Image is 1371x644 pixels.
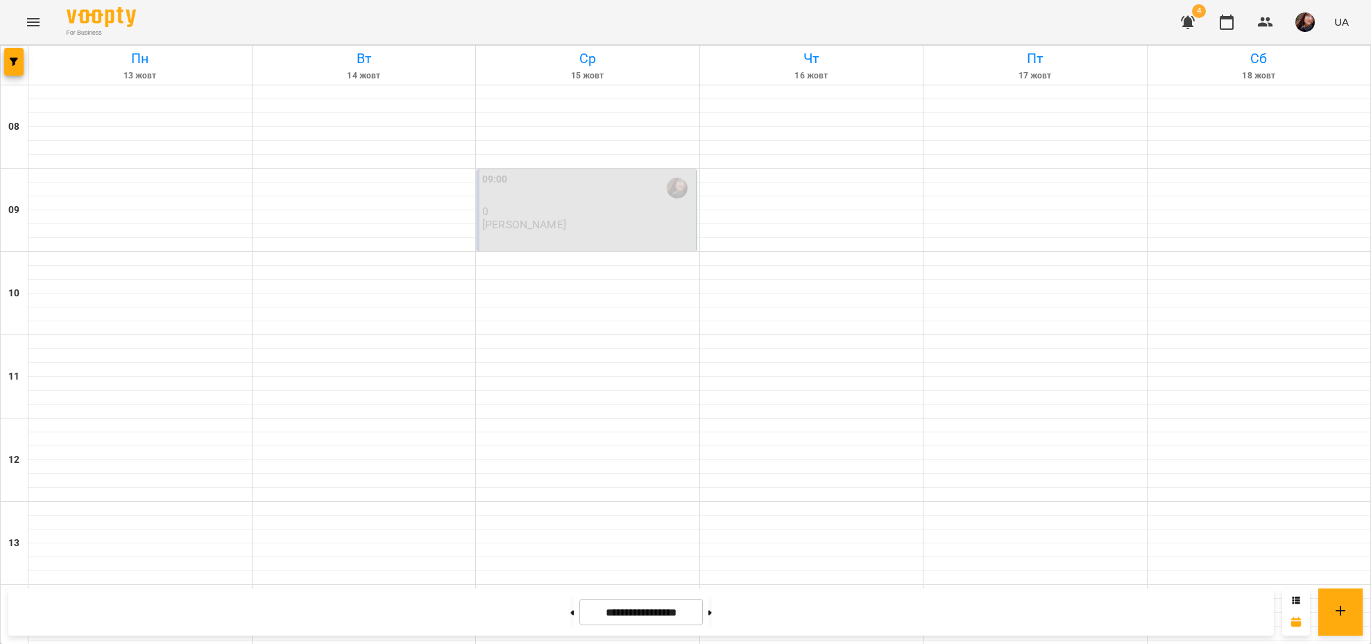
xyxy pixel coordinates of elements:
p: 0 [482,205,693,217]
h6: 18 жовт [1150,69,1369,83]
button: Menu [17,6,50,39]
span: UA [1334,15,1349,29]
h6: Ср [478,48,697,69]
h6: 11 [8,369,19,384]
h6: Пн [31,48,250,69]
p: [PERSON_NAME] [482,219,566,230]
img: f61110628bd5330013bfb8ce8251fa0e.png [1295,12,1315,32]
h6: 08 [8,119,19,135]
img: Voopty Logo [67,7,136,27]
h6: 15 жовт [478,69,697,83]
img: Олена Старченко [667,178,688,198]
h6: 14 жовт [255,69,474,83]
h6: Чт [702,48,921,69]
h6: Сб [1150,48,1369,69]
h6: 12 [8,452,19,468]
span: 4 [1192,4,1206,18]
h6: 13 [8,536,19,551]
h6: 17 жовт [926,69,1145,83]
h6: 10 [8,286,19,301]
span: For Business [67,28,136,37]
button: UA [1329,9,1354,35]
h6: 09 [8,203,19,218]
label: 09:00 [482,172,508,187]
h6: 13 жовт [31,69,250,83]
h6: Вт [255,48,474,69]
h6: 16 жовт [702,69,921,83]
h6: Пт [926,48,1145,69]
